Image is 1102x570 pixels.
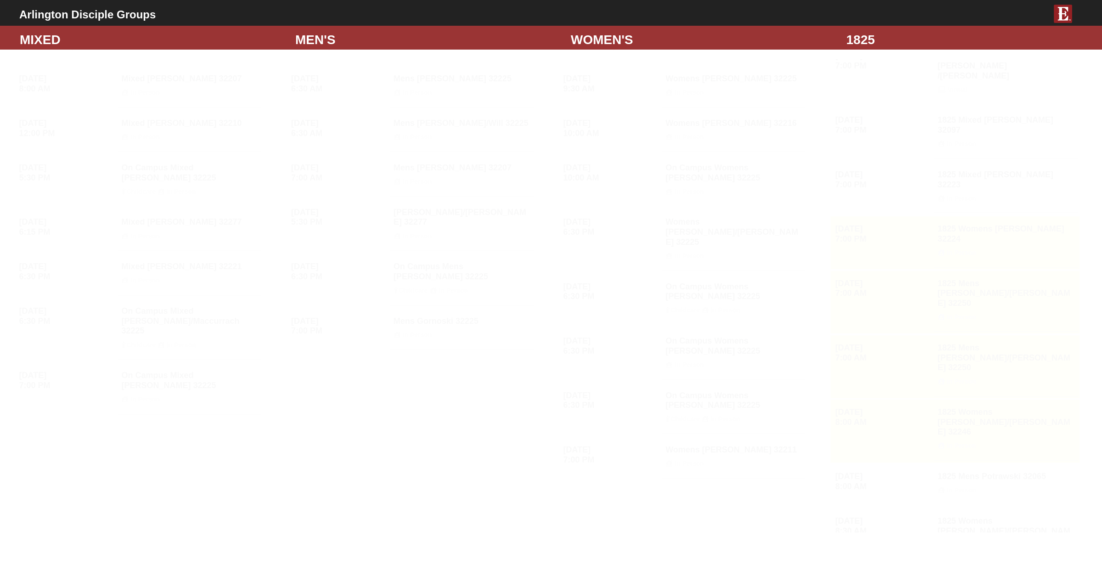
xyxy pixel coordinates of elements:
b: Arlington Disciple Groups [19,8,156,21]
h4: On Campus Womens [PERSON_NAME] 32225 [665,163,802,195]
h4: [DATE] 7:00 PM [19,371,115,390]
h4: Womens [PERSON_NAME]/[PERSON_NAME] 32225 [665,217,802,260]
h4: On Campus Womens [PERSON_NAME] 32225 [665,391,802,423]
strong: In Person [947,486,976,494]
h4: [DATE] 7:00 AM [835,279,931,299]
strong: In Person [675,460,704,467]
h4: Mixed [PERSON_NAME] 32210 [121,119,258,141]
h4: [DATE] 8:00 AM [19,74,115,94]
strong: In Person [947,378,976,385]
strong: Childcare [670,306,700,314]
h4: [DATE] 10:00 AM [563,163,659,183]
h4: On Campus Mixed [PERSON_NAME] 32225 [121,163,258,195]
h4: [DATE] 6:30 PM [19,262,115,282]
h4: Womens [PERSON_NAME] 32216 [665,119,802,141]
strong: In Person [130,277,160,284]
strong: In Person [947,195,976,202]
h4: Mens [PERSON_NAME]/Will 32225 [394,119,530,141]
strong: In Person [130,89,160,96]
h4: [DATE] 6:30 PM [19,306,115,326]
h4: [DATE] 8:30 AM [835,516,931,536]
strong: In Person [947,313,976,321]
h4: [DATE] 7:00 PM [835,224,931,244]
h4: 1825 Mixed [PERSON_NAME] 32223 [938,170,1074,202]
strong: In Person [675,133,704,141]
h4: [DATE] 10:00 AM [563,119,659,138]
h4: [DATE] 6:30 AM [291,119,387,138]
h4: [DATE] 5:30 PM [291,208,387,227]
h4: [DATE] 6:30 PM [291,262,387,282]
strong: In Person [675,89,704,96]
h4: 1825 Womens [PERSON_NAME]/[PERSON_NAME] 32246 [938,407,1074,450]
div: MIXED [13,30,288,50]
h4: On Campus Mixed [PERSON_NAME]/Maccurrach 32225 [121,306,258,349]
h4: On Campus Womens [PERSON_NAME] 32225 [665,336,802,368]
h4: 1825 Mens [PERSON_NAME]/[PERSON_NAME] 32250 [938,279,1074,321]
strong: Virtual [948,86,967,93]
h4: 1825 Mens Potrawski 32065 [938,472,1074,494]
strong: In Person [403,232,432,240]
strong: In Person [403,178,432,185]
h4: [DATE] 6:30 AM [291,74,387,94]
h4: [DATE] 6:15 PM [19,217,115,237]
h4: Mixed [PERSON_NAME] 32207 [121,74,258,96]
h4: Womens [PERSON_NAME] 32225 [665,74,802,96]
strong: Childcare [126,341,156,349]
h4: [DATE] 6:30 PM [563,391,659,411]
strong: In Person [403,133,432,141]
strong: In Person [403,331,432,339]
h4: [DATE] 6:30 PM [563,217,659,237]
strong: In Person [675,361,704,368]
h4: Mens [PERSON_NAME] 32207 [394,163,530,186]
h4: [DATE] 6:30 PM [563,336,659,356]
h4: Womens [PERSON_NAME] 32211 [665,445,802,468]
h4: [DATE] 7:00 PM [835,115,931,135]
img: E-icon-fireweed-White-TM.png [1054,5,1072,23]
h4: [DATE] 7:00 PM [835,51,931,71]
h4: 1825 Online Mixed [PERSON_NAME] /[PERSON_NAME] [938,51,1074,93]
strong: In Person [947,249,976,256]
strong: In Person [947,140,976,147]
h4: [DATE] 7:00 AM [835,343,931,363]
h4: [DATE] 7:00 AM [291,163,387,183]
strong: In Person [130,395,160,403]
h4: Mixed [PERSON_NAME] 32221 [121,262,258,284]
h4: On Campus Womens [PERSON_NAME] 32225 [665,282,802,314]
h4: [DATE] 5:30 PM [19,163,115,183]
h4: 1825 Mixed [PERSON_NAME] 32097 [938,115,1074,147]
h4: [DATE] 6:30 PM [563,282,659,302]
h4: Mixed [PERSON_NAME] 32277 [121,217,258,240]
h4: Mens [PERSON_NAME] 32225 [394,74,530,96]
h4: [DATE] 8:00 AM [835,407,931,427]
strong: In Person [675,188,704,195]
h4: [DATE] 12:00 PM [19,119,115,138]
h4: Mens Gornoski 32225 [394,316,530,339]
strong: In Person [675,252,704,260]
h4: 1825 Mens [PERSON_NAME]/[PERSON_NAME] 32250 [938,343,1074,385]
strong: In Person [711,306,740,314]
strong: In Person [167,341,196,349]
h4: 1825 Womens [PERSON_NAME]/[PERSON_NAME] 32259 [938,516,1074,559]
strong: Childcare [670,415,700,423]
h4: On Campus Mixed [PERSON_NAME] 32225 [121,371,258,403]
strong: Childcare [126,188,156,195]
h4: 1825 Womens [PERSON_NAME] 32224 [938,224,1074,256]
strong: In Person [167,188,196,195]
strong: In Person [130,133,160,141]
strong: In Person [711,415,740,423]
h4: [DATE] 8:00 AM [835,472,931,491]
strong: In Person [439,287,468,294]
h4: [DATE] 9:30 AM [563,74,659,94]
h4: [PERSON_NAME]/[PERSON_NAME] 32277 [394,208,530,240]
strong: In Person [403,89,432,96]
strong: Childcare [399,287,428,294]
h4: [DATE] 7:00 PM [563,445,659,465]
h4: On Campus Mens [PERSON_NAME] 32225 [394,262,530,294]
strong: In Person [130,232,160,240]
h4: [DATE] 7:00 PM [835,170,931,190]
div: MEN'S [288,30,564,50]
h4: [DATE] 7:00 PM [291,316,387,336]
div: WOMEN'S [564,30,839,50]
strong: In Person [947,442,976,449]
